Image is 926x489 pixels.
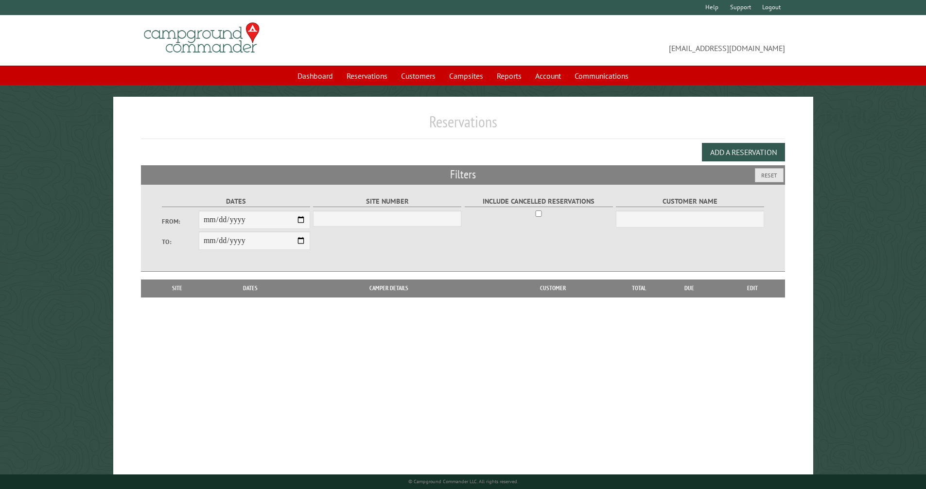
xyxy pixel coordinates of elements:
a: Account [529,67,567,85]
h2: Filters [141,165,786,184]
th: Camper Details [292,279,486,297]
button: Add a Reservation [702,143,785,161]
th: Site [146,279,209,297]
span: [EMAIL_ADDRESS][DOMAIN_NAME] [463,27,786,54]
th: Dates [209,279,292,297]
a: Customers [395,67,441,85]
label: Include Cancelled Reservations [465,196,613,207]
label: Dates [162,196,310,207]
h1: Reservations [141,112,786,139]
a: Communications [569,67,634,85]
a: Campsites [443,67,489,85]
th: Total [620,279,659,297]
a: Dashboard [292,67,339,85]
label: To: [162,237,199,246]
label: Site Number [313,196,461,207]
th: Customer [486,279,620,297]
button: Reset [755,168,784,182]
a: Reports [491,67,527,85]
img: Campground Commander [141,19,262,57]
label: From: [162,217,199,226]
a: Reservations [341,67,393,85]
th: Edit [720,279,786,297]
label: Customer Name [616,196,764,207]
small: © Campground Commander LLC. All rights reserved. [408,478,518,485]
th: Due [659,279,720,297]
